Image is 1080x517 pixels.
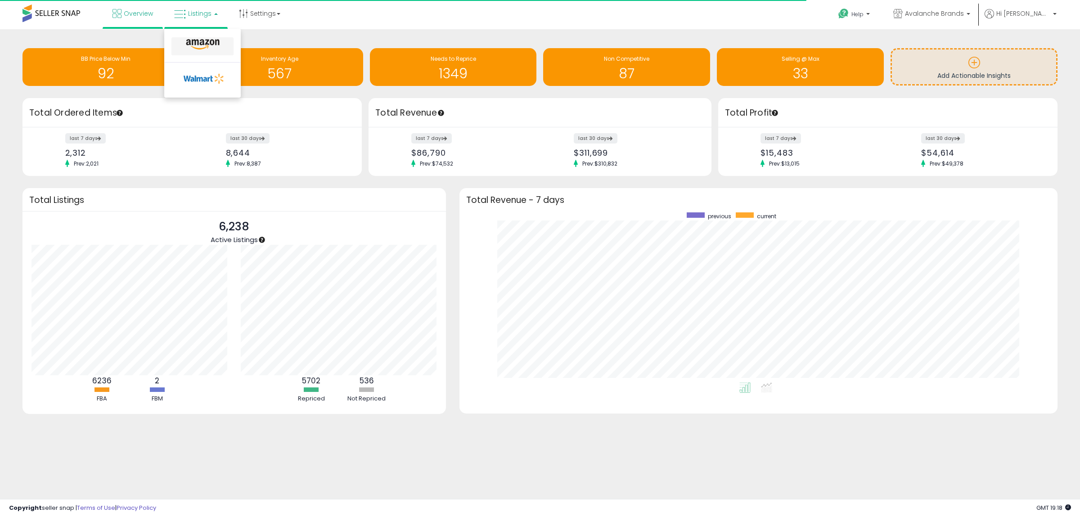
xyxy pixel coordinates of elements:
span: Avalanche Brands [905,9,964,18]
div: Tooltip anchor [437,109,445,117]
span: Prev: $13,015 [765,160,804,167]
span: Prev: $49,378 [925,160,968,167]
span: BB Price Below Min [81,55,130,63]
h3: Total Profit [725,107,1051,119]
span: Prev: $310,832 [578,160,622,167]
h1: 87 [548,66,706,81]
label: last 30 days [226,133,270,144]
a: Needs to Reprice 1349 [370,48,537,86]
span: Inventory Age [261,55,298,63]
div: Tooltip anchor [258,236,266,244]
div: Not Repriced [340,395,394,403]
span: Help [851,10,864,18]
div: Tooltip anchor [116,109,124,117]
label: last 7 days [411,133,452,144]
div: 8,644 [226,148,346,157]
span: Selling @ Max [782,55,819,63]
div: 2,312 [65,148,186,157]
h3: Total Revenue - 7 days [466,197,1051,203]
span: Add Actionable Insights [937,71,1011,80]
span: previous [708,212,731,220]
span: Listings [188,9,211,18]
h3: Total Revenue [375,107,705,119]
a: BB Price Below Min 92 [22,48,189,86]
b: 6236 [92,375,112,386]
span: Prev: 8,387 [230,160,265,167]
div: FBM [130,395,184,403]
span: Needs to Reprice [431,55,476,63]
span: Prev: 2,021 [69,160,103,167]
div: Tooltip anchor [771,109,779,117]
i: Get Help [838,8,849,19]
b: 5702 [302,375,320,386]
div: $86,790 [411,148,533,157]
a: Help [831,1,879,29]
h1: 567 [201,66,359,81]
label: last 30 days [921,133,965,144]
b: 536 [360,375,374,386]
a: Selling @ Max 33 [717,48,884,86]
span: Active Listings [211,235,258,244]
label: last 30 days [574,133,617,144]
div: Repriced [284,395,338,403]
div: FBA [75,395,129,403]
div: $54,614 [921,148,1042,157]
h1: 1349 [374,66,532,81]
span: Hi [PERSON_NAME] [996,9,1050,18]
h3: Total Listings [29,197,439,203]
label: last 7 days [65,133,106,144]
span: Overview [124,9,153,18]
label: last 7 days [760,133,801,144]
h1: 92 [27,66,185,81]
a: Add Actionable Insights [892,49,1056,84]
span: Prev: $74,532 [415,160,458,167]
a: Inventory Age 567 [196,48,363,86]
h1: 33 [721,66,879,81]
a: Non Competitive 87 [543,48,710,86]
p: 6,238 [211,218,258,235]
h3: Total Ordered Items [29,107,355,119]
span: Non Competitive [604,55,649,63]
div: $15,483 [760,148,881,157]
span: current [757,212,776,220]
a: Hi [PERSON_NAME] [985,9,1057,29]
div: $311,699 [574,148,696,157]
b: 2 [155,375,159,386]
